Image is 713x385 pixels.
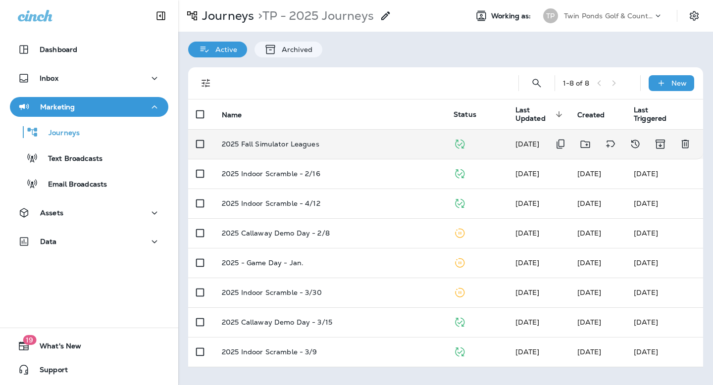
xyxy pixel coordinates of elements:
span: Brittany Cummins [515,347,540,356]
p: Active [210,46,237,53]
span: Last Updated [515,106,553,123]
td: [DATE] [626,159,703,189]
td: [DATE] [626,337,703,367]
span: Brittany Cummins [577,199,602,208]
p: Twin Ponds Golf & Country Club [564,12,653,20]
p: Inbox [40,74,58,82]
button: Assets [10,203,168,223]
span: Paused [454,287,466,296]
span: Name [222,110,255,119]
span: Name [222,111,242,119]
span: Brittany Cummins [577,347,602,356]
span: Published [454,346,466,355]
p: Text Broadcasts [38,154,102,164]
button: Filters [196,73,216,93]
p: 2025 Callaway Demo Day - 3/15 [222,318,332,326]
button: Journeys [10,122,168,143]
span: Published [454,168,466,177]
p: Email Broadcasts [38,180,107,190]
span: Last Triggered [634,106,679,123]
span: Support [30,366,68,378]
td: [DATE] [626,248,703,278]
button: Move to folder [575,134,596,154]
span: Working as: [491,12,533,20]
p: 2025 Indoor Scramble - 3/9 [222,348,317,356]
span: Brittany Cummins [577,169,602,178]
span: Brittany Cummins [515,288,540,297]
button: Collapse Sidebar [147,6,175,26]
span: Last Triggered [634,106,666,123]
span: Brittany Cummins [515,169,540,178]
span: Brittany Cummins [515,318,540,327]
p: Dashboard [40,46,77,53]
td: [DATE] [626,278,703,307]
div: TP [543,8,558,23]
span: Brittany Cummins [577,318,602,327]
td: [DATE] [626,307,703,337]
button: Archive [650,134,670,154]
p: New [671,79,687,87]
p: Journeys [198,8,254,23]
p: 2025 Fall Simulator Leagues [222,140,319,148]
div: 1 - 8 of 8 [563,79,589,87]
button: Text Broadcasts [10,147,168,168]
span: What's New [30,342,81,354]
span: Published [454,198,466,207]
span: Last Updated [515,106,565,123]
span: Brittany Cummins [515,229,540,238]
span: Created [577,111,605,119]
p: 2025 Callaway Demo Day - 2/8 [222,229,330,237]
p: 2025 Indoor Scramble - 2/16 [222,170,320,178]
button: View Changelog [625,134,645,154]
p: 2025 Indoor Scramble - 3/30 [222,289,322,296]
button: Search Journeys [527,73,547,93]
button: 19What's New [10,336,168,356]
p: Journeys [39,129,80,138]
span: Brittany Cummins [515,258,540,267]
button: Duplicate [551,134,570,154]
span: Brittany Cummins [577,258,602,267]
span: Brittany Cummins [515,140,540,148]
button: Settings [685,7,703,25]
span: Published [454,139,466,147]
span: Brittany Cummins [515,199,540,208]
td: [DATE] [626,218,703,248]
button: Support [10,360,168,380]
button: Add tags [601,134,620,154]
span: Paused [454,228,466,237]
p: 2025 Indoor Scramble - 4/12 [222,199,320,207]
p: TP - 2025 Journeys [254,8,374,23]
button: Delete [675,134,695,154]
span: Brittany Cummins [577,288,602,297]
span: Paused [454,257,466,266]
td: [DATE] [626,189,703,218]
button: Dashboard [10,40,168,59]
span: Created [577,110,618,119]
span: Status [454,110,476,119]
button: Marketing [10,97,168,117]
span: Published [454,317,466,326]
span: Brittany Cummins [577,229,602,238]
span: 19 [23,335,36,345]
p: Marketing [40,103,75,111]
p: 2025 - Game Day - Jan. [222,259,304,267]
button: Inbox [10,68,168,88]
button: Data [10,232,168,251]
p: Data [40,238,57,245]
p: Archived [277,46,312,53]
p: Assets [40,209,63,217]
button: Email Broadcasts [10,173,168,194]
